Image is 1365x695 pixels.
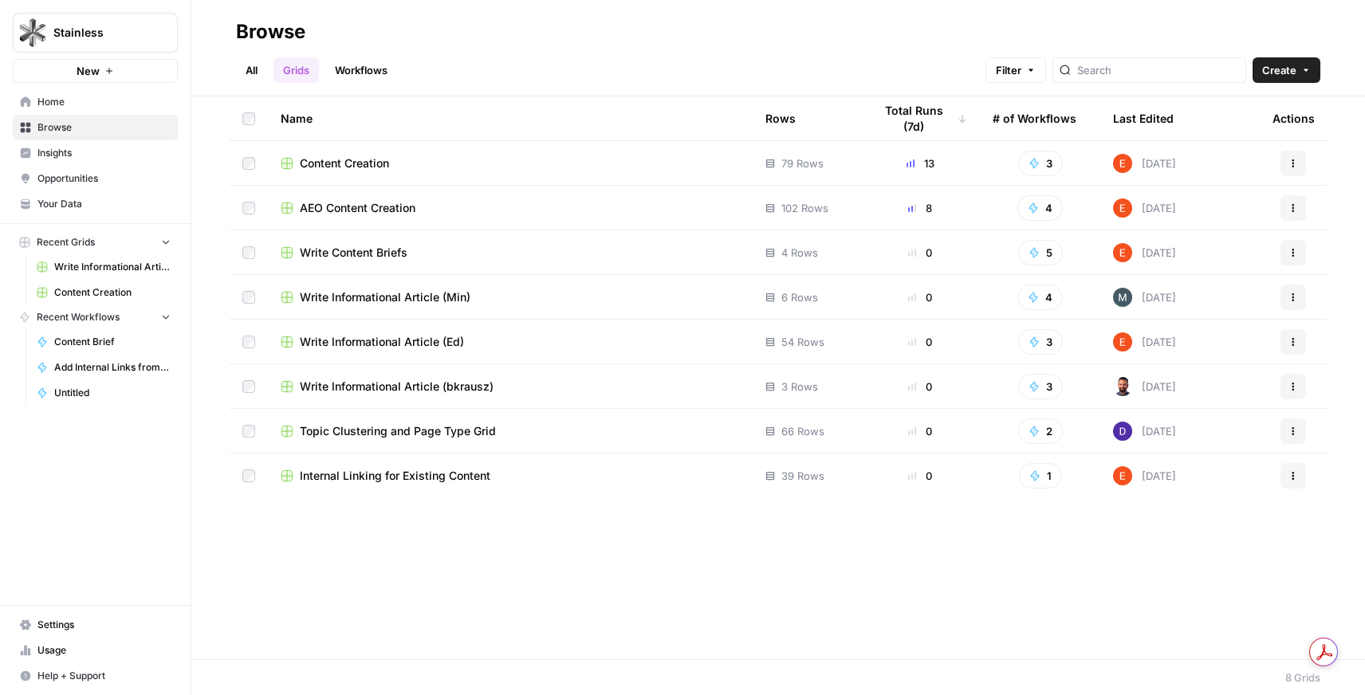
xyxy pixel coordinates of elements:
[1113,288,1176,307] div: [DATE]
[13,13,178,53] button: Workspace: Stainless
[18,18,47,47] img: Stainless Logo
[1019,463,1062,489] button: 1
[37,146,171,160] span: Insights
[781,289,818,305] span: 6 Rows
[1113,243,1176,262] div: [DATE]
[1113,422,1176,441] div: [DATE]
[300,423,496,439] span: Topic Clustering and Page Type Grid
[300,334,464,350] span: Write Informational Article (Ed)
[300,200,415,216] span: AEO Content Creation
[765,96,796,140] div: Rows
[236,57,267,83] a: All
[37,95,171,109] span: Home
[281,468,740,484] a: Internal Linking for Existing Content
[873,155,967,171] div: 13
[77,63,100,79] span: New
[1113,377,1176,396] div: [DATE]
[37,171,171,186] span: Opportunities
[1113,466,1132,485] img: lbe0h2h47otq0x2lvop5c1fdxnjk
[13,59,178,83] button: New
[13,612,178,638] a: Settings
[1077,62,1239,78] input: Search
[781,468,824,484] span: 39 Rows
[1018,151,1063,176] button: 3
[54,260,171,274] span: Write Informational Article (Ed)
[54,285,171,300] span: Content Creation
[325,57,397,83] a: Workflows
[300,379,494,395] span: Write Informational Article (bkrausz)
[1113,96,1174,140] div: Last Edited
[781,423,824,439] span: 66 Rows
[273,57,319,83] a: Grids
[781,379,818,395] span: 3 Rows
[37,618,171,632] span: Settings
[996,62,1021,78] span: Filter
[37,120,171,135] span: Browse
[37,310,120,324] span: Recent Workflows
[1113,422,1132,441] img: 6clbhjv5t98vtpq4yyt91utag0vy
[873,245,967,261] div: 0
[37,669,171,683] span: Help + Support
[1253,57,1320,83] button: Create
[781,245,818,261] span: 4 Rows
[300,468,490,484] span: Internal Linking for Existing Content
[873,96,967,140] div: Total Runs (7d)
[1113,332,1176,351] div: [DATE]
[873,379,967,395] div: 0
[281,289,740,305] a: Write Informational Article (Min)
[54,360,171,375] span: Add Internal Links from KB
[1113,243,1132,262] img: lbe0h2h47otq0x2lvop5c1fdxnjk
[873,423,967,439] div: 0
[781,155,824,171] span: 79 Rows
[54,386,171,400] span: Untitled
[1262,62,1296,78] span: Create
[985,57,1046,83] button: Filter
[1113,288,1132,307] img: 4jsff94c9g45vdnvwclorvd9a9rc
[30,280,178,305] a: Content Creation
[13,89,178,115] a: Home
[13,663,178,689] button: Help + Support
[281,155,740,171] a: Content Creation
[873,334,967,350] div: 0
[37,235,95,249] span: Recent Grids
[781,334,824,350] span: 54 Rows
[300,155,389,171] span: Content Creation
[13,230,178,254] button: Recent Grids
[1113,466,1176,485] div: [DATE]
[873,289,967,305] div: 0
[281,423,740,439] a: Topic Clustering and Page Type Grid
[1113,154,1132,173] img: lbe0h2h47otq0x2lvop5c1fdxnjk
[13,166,178,191] a: Opportunities
[1285,669,1320,685] div: 8 Grids
[281,379,740,395] a: Write Informational Article (bkrausz)
[993,96,1076,140] div: # of Workflows
[13,115,178,140] a: Browse
[1018,240,1063,265] button: 5
[300,245,407,261] span: Write Content Briefs
[1113,198,1176,218] div: [DATE]
[30,254,178,280] a: Write Informational Article (Ed)
[873,468,967,484] div: 0
[281,96,740,140] div: Name
[37,197,171,211] span: Your Data
[13,638,178,663] a: Usage
[37,643,171,658] span: Usage
[13,140,178,166] a: Insights
[53,25,150,41] span: Stainless
[30,380,178,406] a: Untitled
[236,19,305,45] div: Browse
[1017,285,1063,310] button: 4
[1273,96,1315,140] div: Actions
[13,305,178,329] button: Recent Workflows
[30,355,178,380] a: Add Internal Links from KB
[281,200,740,216] a: AEO Content Creation
[281,334,740,350] a: Write Informational Article (Ed)
[1017,195,1063,221] button: 4
[1018,374,1063,399] button: 3
[281,245,740,261] a: Write Content Briefs
[300,289,470,305] span: Write Informational Article (Min)
[1018,329,1063,355] button: 3
[1113,377,1132,396] img: scoxslqf1gju0um84ni0olx3c9vo
[13,191,178,217] a: Your Data
[54,335,171,349] span: Content Brief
